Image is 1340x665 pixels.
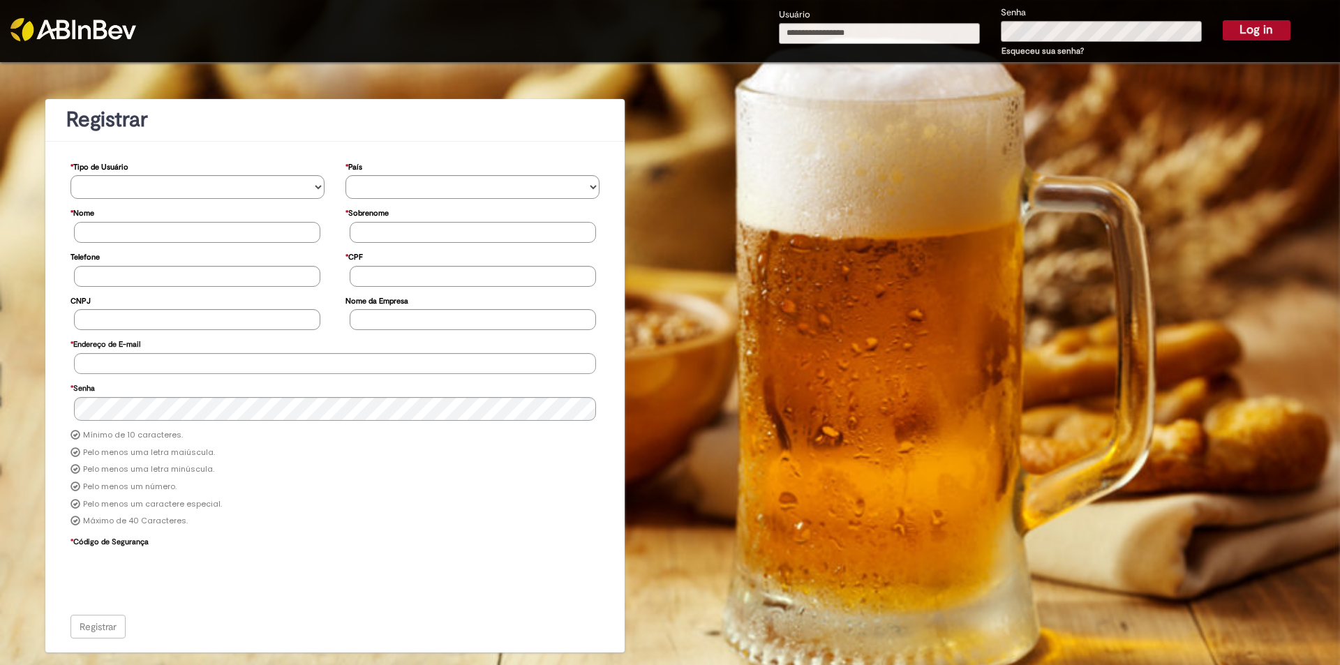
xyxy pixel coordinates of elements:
[345,290,408,310] label: Nome da Empresa
[83,464,214,475] label: Pelo menos uma letra minúscula.
[66,108,604,131] h1: Registrar
[70,377,95,397] label: Senha
[70,156,128,176] label: Tipo de Usuário
[83,516,188,527] label: Máximo de 40 Caracteres.
[10,18,136,41] img: ABInbev-white.png
[83,447,215,458] label: Pelo menos uma letra maiúscula.
[70,246,100,266] label: Telefone
[345,246,363,266] label: CPF
[83,499,222,510] label: Pelo menos um caractere especial.
[70,530,149,551] label: Código de Segurança
[1001,6,1026,20] label: Senha
[779,8,810,22] label: Usuário
[70,333,140,353] label: Endereço de E-mail
[345,156,362,176] label: País
[83,430,183,441] label: Mínimo de 10 caracteres.
[1002,45,1084,57] a: Esqueceu sua senha?
[74,551,286,605] iframe: reCAPTCHA
[70,290,91,310] label: CNPJ
[1223,20,1290,40] button: Log in
[70,202,94,222] label: Nome
[83,481,177,493] label: Pelo menos um número.
[345,202,389,222] label: Sobrenome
